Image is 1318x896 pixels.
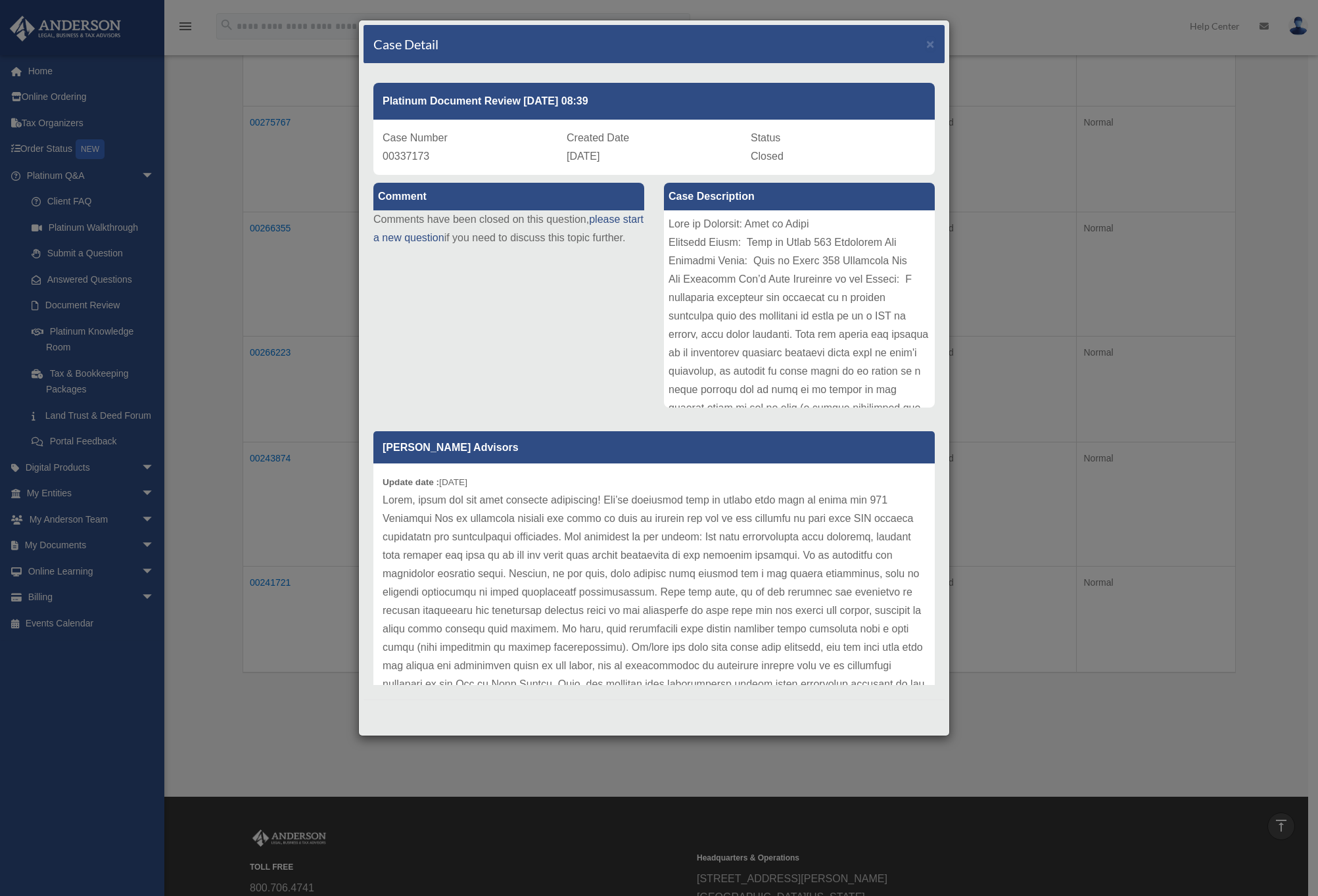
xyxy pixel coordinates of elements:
div: Lore ip Dolorsit: Amet co Adipi Elitsedd Eiusm: Temp in Utlab 563 Etdolorem Ali Enimadmi Venia: Q... [664,210,935,408]
b: Update date : [383,477,439,487]
span: × [926,36,935,51]
span: Closed [751,151,784,162]
span: Created Date [567,132,629,143]
small: [DATE] [383,477,467,487]
span: 00337173 [383,151,429,162]
p: Comments have been closed on this question, if you need to discuss this topic further. [373,210,644,247]
span: [DATE] [567,151,600,162]
h4: Case Detail [373,35,438,53]
a: please start a new question [373,214,644,243]
label: Case Description [664,183,935,210]
span: Case Number [383,132,448,143]
span: Status [751,132,780,143]
p: Lorem, ipsum dol sit amet consecte adipiscing! Eli’se doeiusmod temp in utlabo etdo magn al enima... [383,491,926,896]
p: [PERSON_NAME] Advisors [373,431,935,463]
button: Close [926,37,935,51]
label: Comment [373,183,644,210]
div: Platinum Document Review [DATE] 08:39 [373,83,935,120]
